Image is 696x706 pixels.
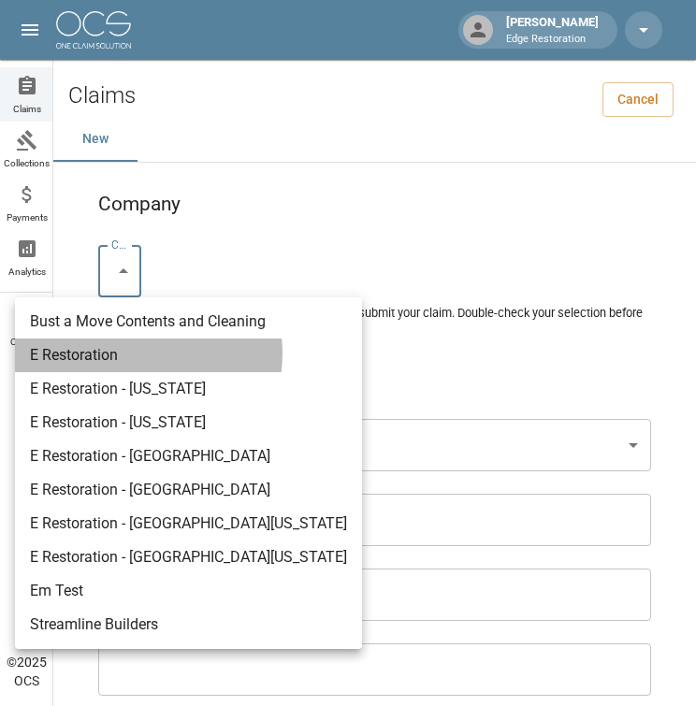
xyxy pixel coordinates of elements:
[15,574,362,608] li: Em Test
[15,372,362,406] li: E Restoration - [US_STATE]
[15,305,362,339] li: Bust a Move Contents and Cleaning
[15,608,362,641] li: Streamline Builders
[15,540,362,574] li: E Restoration - [GEOGRAPHIC_DATA][US_STATE]
[15,473,362,507] li: E Restoration - [GEOGRAPHIC_DATA]
[15,406,362,439] li: E Restoration - [US_STATE]
[15,439,362,473] li: E Restoration - [GEOGRAPHIC_DATA]
[15,339,362,372] li: E Restoration
[15,507,362,540] li: E Restoration - [GEOGRAPHIC_DATA][US_STATE]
